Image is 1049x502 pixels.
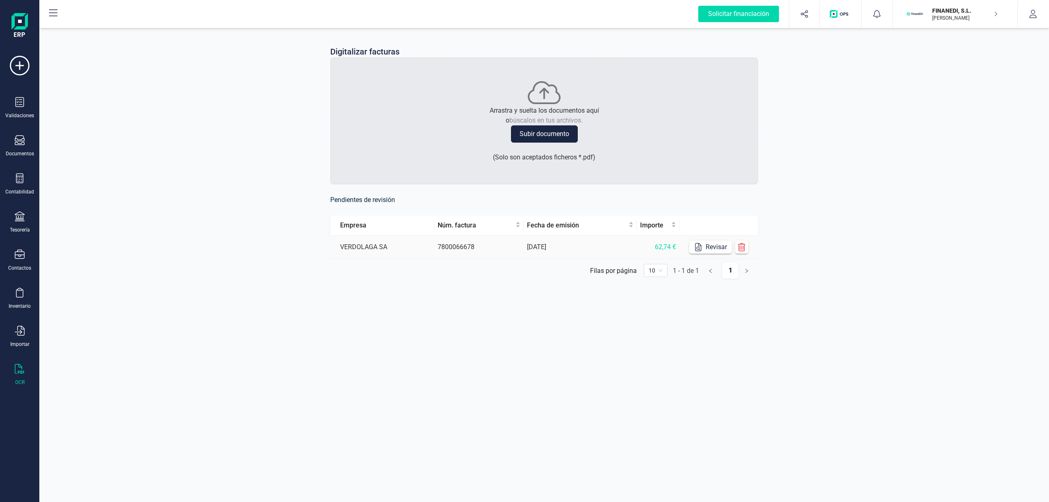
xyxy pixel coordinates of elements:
div: Validaciones [5,112,34,119]
td: VERDOLAGA SA [330,236,434,259]
p: Digitalizar facturas [330,46,400,57]
img: FI [906,5,924,23]
button: left [702,262,719,279]
button: right [738,262,755,279]
p: ( Solo son aceptados ficheros * .pdf ) [493,152,595,162]
p: Arrastra y suelta los documentos aquí o [490,106,599,125]
span: Fecha de emisión [527,220,627,230]
button: Solicitar financiación [688,1,789,27]
div: Solicitar financiación [698,6,779,22]
div: Documentos [6,150,34,157]
td: [DATE] [524,236,636,259]
a: 1 [722,262,738,279]
button: Revisar [689,241,732,254]
span: Núm. factura [438,220,514,230]
div: Tesorería [10,227,30,233]
span: right [744,268,749,273]
div: Arrastra y suelta los documentos aquíobúscalos en tus archivos.Subir documento(Solo son aceptados... [330,57,758,184]
li: Página anterior [702,262,719,275]
button: Subir documento [511,125,578,143]
div: Filas por página [590,267,637,275]
img: Logo de OPS [830,10,851,18]
div: 1 - 1 de 1 [673,267,699,275]
div: Inventario [9,303,31,309]
span: 10 [649,264,663,277]
button: Logo de OPS [825,1,856,27]
span: 62,74 € [655,243,676,251]
p: FINANEDI, S.L. [932,7,998,15]
div: OCR [15,379,25,386]
div: Contabilidad [5,189,34,195]
span: búscalos en tus archivos. [509,116,583,124]
button: FIFINANEDI, S.L.[PERSON_NAME] [903,1,1008,27]
p: [PERSON_NAME] [932,15,998,21]
th: Empresa [330,216,434,236]
td: 7800066678 [434,236,524,259]
span: left [708,268,713,273]
li: Página siguiente [738,262,755,275]
img: Logo Finanedi [11,13,28,39]
span: Importe [640,220,670,230]
h6: Pendientes de revisión [330,194,758,206]
div: 页码 [644,264,668,277]
div: Importar [10,341,30,348]
div: Contactos [8,265,31,271]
